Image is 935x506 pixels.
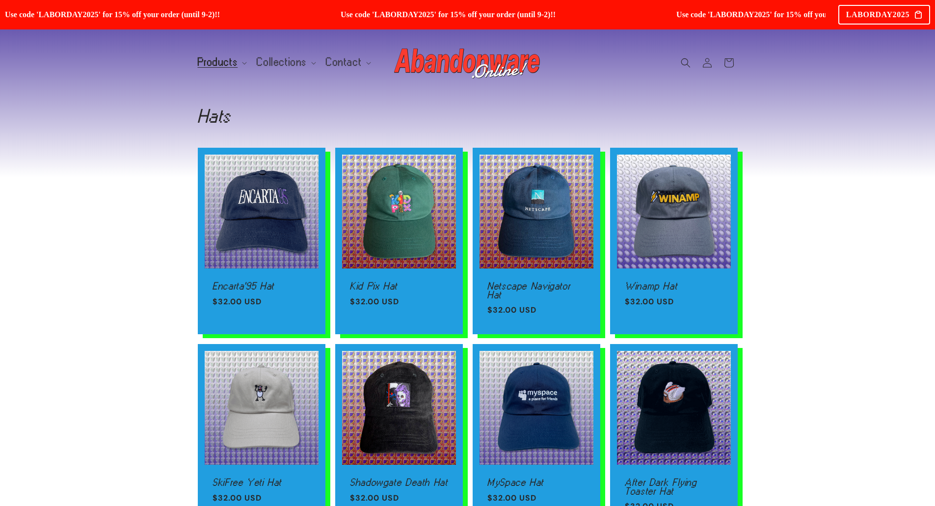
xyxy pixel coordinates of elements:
[625,282,723,291] a: Winamp Hat
[394,43,541,82] img: Abandonware
[838,5,930,25] div: LABORDAY2025
[625,478,723,495] a: After Dark Flying Toaster Hat
[198,58,238,67] span: Products
[3,10,326,19] span: Use code 'LABORDAY2025' for 15% off your order (until 9-2)!!
[487,478,586,487] a: MySpace Hat
[339,10,662,19] span: Use code 'LABORDAY2025' for 15% off your order (until 9-2)!!
[326,58,362,67] span: Contact
[390,39,545,86] a: Abandonware
[350,478,448,487] a: Shadowgate Death Hat
[192,52,251,73] summary: Products
[487,282,586,299] a: Netscape Navigator Hat
[675,52,696,74] summary: Search
[257,58,307,67] span: Collections
[198,108,738,124] h1: Hats
[251,52,320,73] summary: Collections
[213,478,311,487] a: SkiFree Yeti Hat
[350,282,448,291] a: Kid Pix Hat
[213,282,311,291] a: Encarta'95 Hat
[320,52,375,73] summary: Contact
